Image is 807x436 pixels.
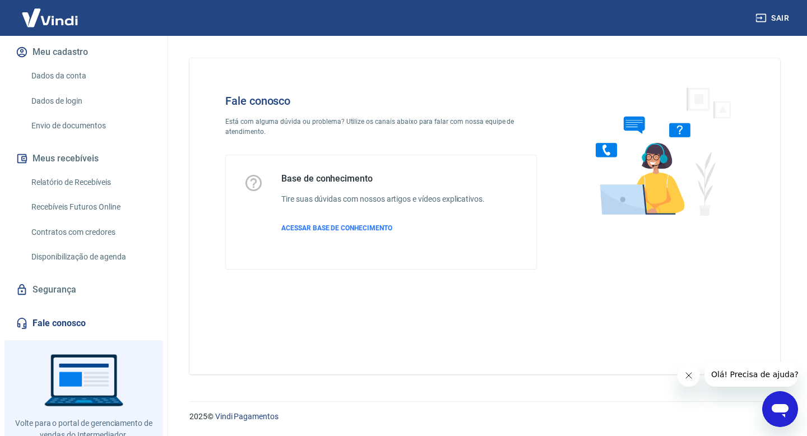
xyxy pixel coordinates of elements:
img: Vindi [13,1,86,35]
p: 2025 © [189,411,780,423]
iframe: Botão para abrir a janela de mensagens [762,391,798,427]
span: ACESSAR BASE DE CONHECIMENTO [281,224,392,232]
button: Meus recebíveis [13,146,154,171]
a: Dados de login [27,90,154,113]
a: Dados da conta [27,64,154,87]
a: Recebíveis Futuros Online [27,196,154,219]
a: Disponibilização de agenda [27,245,154,268]
button: Meu cadastro [13,40,154,64]
a: Vindi Pagamentos [215,412,279,421]
h4: Fale conosco [225,94,537,108]
img: Fale conosco [573,76,744,226]
iframe: Fechar mensagem [678,364,700,387]
a: Relatório de Recebíveis [27,171,154,194]
a: Segurança [13,277,154,302]
a: Fale conosco [13,311,154,336]
span: Olá! Precisa de ajuda? [7,8,94,17]
h6: Tire suas dúvidas com nossos artigos e vídeos explicativos. [281,193,485,205]
a: Envio de documentos [27,114,154,137]
h5: Base de conhecimento [281,173,485,184]
p: Está com alguma dúvida ou problema? Utilize os canais abaixo para falar com nossa equipe de atend... [225,117,537,137]
iframe: Mensagem da empresa [704,362,798,387]
a: Contratos com credores [27,221,154,244]
button: Sair [753,8,794,29]
a: ACESSAR BASE DE CONHECIMENTO [281,223,485,233]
